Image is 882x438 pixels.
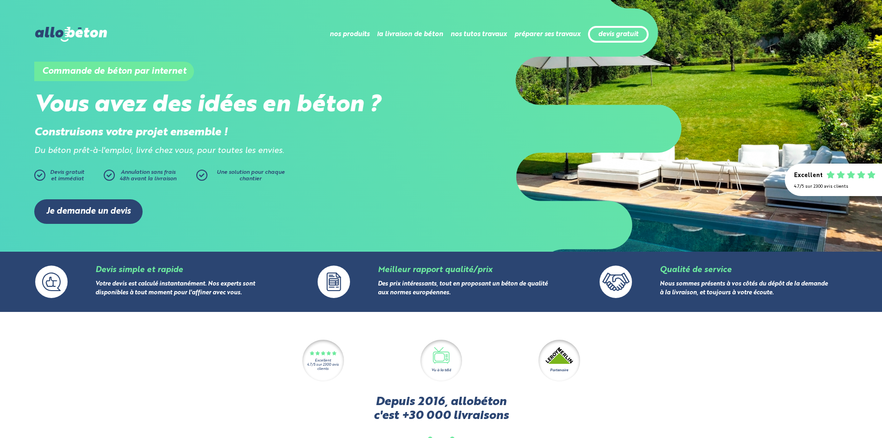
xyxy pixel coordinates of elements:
[34,127,228,138] strong: Construisons votre projet ensemble !
[660,281,828,296] a: Nous sommes présents à vos côtés du dépôt de la demande à la livraison, et toujours à votre écoute.
[217,170,285,182] span: Une solution pour chaque chantier
[95,281,255,296] a: Votre devis est calculé instantanément. Nos experts sont disponibles à tout moment pour l'affiner...
[34,62,194,81] h1: Commande de béton par internet
[119,170,176,182] span: Annulation sans frais 48h avant la livraison
[302,363,344,371] div: 4.7/5 sur 2300 avis clients
[550,368,568,373] div: Partenaire
[104,170,196,185] a: Annulation sans frais48h avant la livraison
[794,172,823,179] div: Excellent
[34,170,99,185] a: Devis gratuitet immédiat
[378,266,492,274] a: Meilleur rapport qualité/prix
[315,359,331,363] div: Excellent
[330,23,369,45] li: nos produits
[95,266,183,274] a: Devis simple et rapide
[450,23,507,45] li: nos tutos travaux
[660,266,732,274] a: Qualité de service
[34,147,284,155] i: Du béton prêt-à-l'emploi, livré chez vous, pour toutes les envies.
[794,184,873,189] div: 4.7/5 sur 2300 avis clients
[598,31,638,38] a: devis gratuit
[35,27,106,42] img: allobéton
[34,199,143,224] a: Je demande un devis
[432,368,451,373] div: Vu à la télé
[196,170,289,185] a: Une solution pour chaque chantier
[377,23,443,45] li: la livraison de béton
[34,92,441,119] h2: Vous avez des idées en béton ?
[514,23,581,45] li: préparer ses travaux
[378,281,548,296] a: Des prix intéressants, tout en proposant un béton de qualité aux normes européennes.
[50,170,84,182] span: Devis gratuit et immédiat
